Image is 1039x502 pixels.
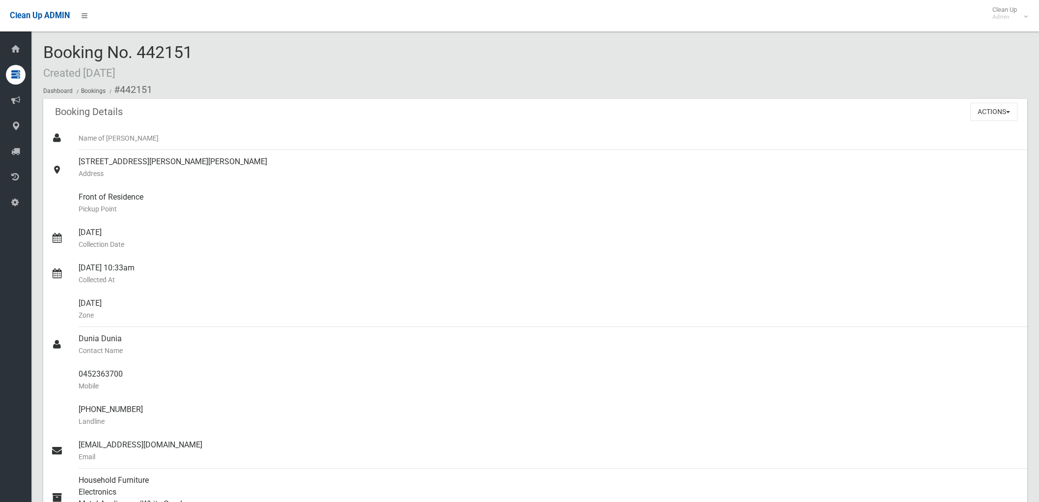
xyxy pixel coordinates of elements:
[79,168,1019,179] small: Address
[79,451,1019,463] small: Email
[79,327,1019,362] div: Dunia Dunia
[970,103,1017,121] button: Actions
[79,256,1019,292] div: [DATE] 10:33am
[79,274,1019,286] small: Collected At
[43,433,1027,469] a: [EMAIL_ADDRESS][DOMAIN_NAME]Email
[43,42,192,81] span: Booking No. 442151
[43,66,115,79] small: Created [DATE]
[79,238,1019,250] small: Collection Date
[79,398,1019,433] div: [PHONE_NUMBER]
[10,11,70,20] span: Clean Up ADMIN
[79,380,1019,392] small: Mobile
[987,6,1027,21] span: Clean Up
[79,132,1019,144] small: Name of [PERSON_NAME]
[43,102,135,121] header: Booking Details
[79,433,1019,469] div: [EMAIL_ADDRESS][DOMAIN_NAME]
[107,81,152,99] li: #442151
[79,221,1019,256] div: [DATE]
[79,150,1019,185] div: [STREET_ADDRESS][PERSON_NAME][PERSON_NAME]
[43,88,73,94] a: Dashboard
[81,88,106,94] a: Bookings
[79,362,1019,398] div: 0452363700
[992,13,1017,21] small: Admin
[79,203,1019,215] small: Pickup Point
[79,292,1019,327] div: [DATE]
[79,345,1019,356] small: Contact Name
[79,185,1019,221] div: Front of Residence
[79,309,1019,321] small: Zone
[79,415,1019,427] small: Landline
